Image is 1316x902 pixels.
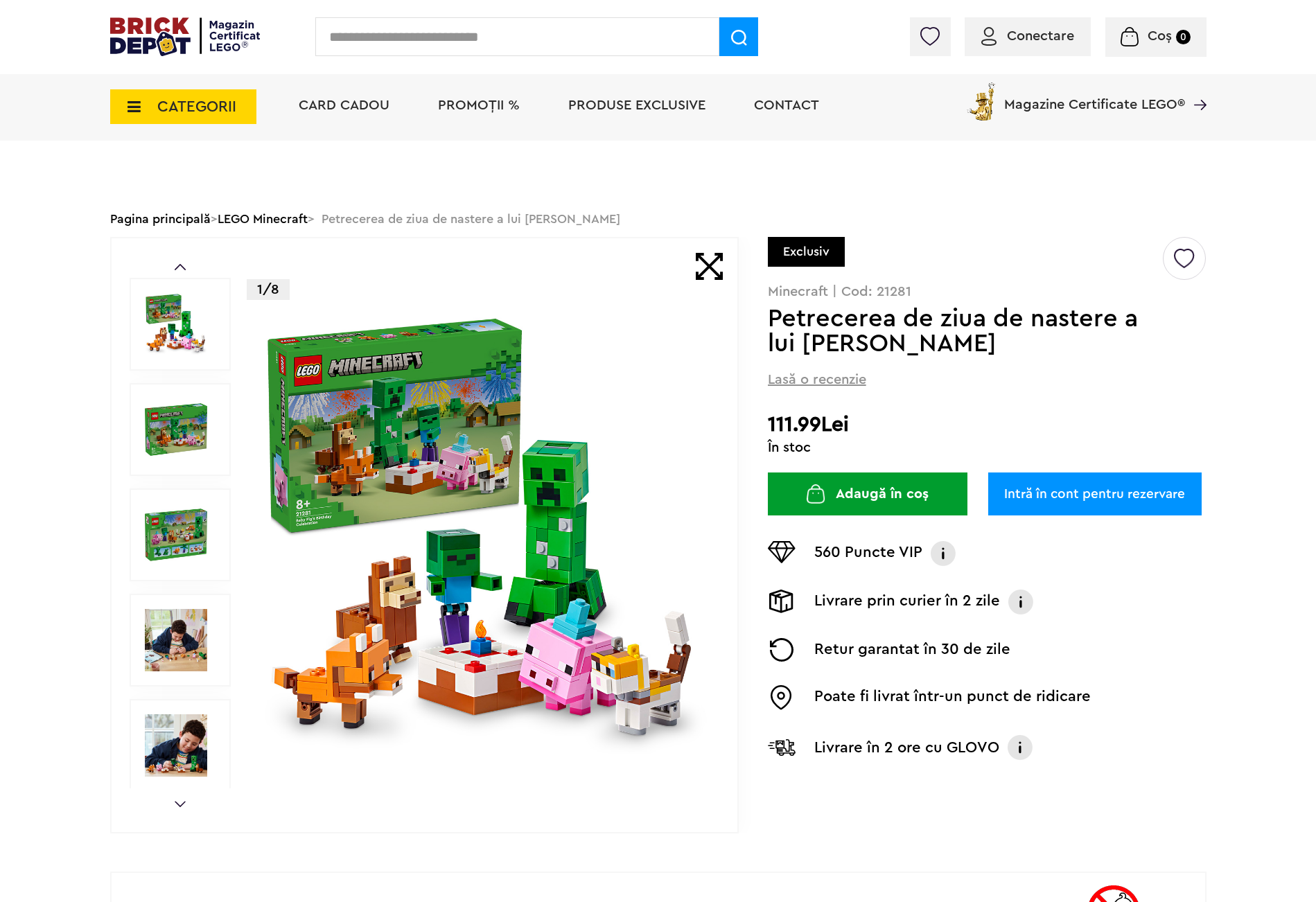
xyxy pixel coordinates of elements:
p: Poate fi livrat într-un punct de ridicare [814,685,1091,710]
img: Puncte VIP [768,541,796,563]
a: Magazine Certificate LEGO® [1185,80,1207,94]
img: Petrecerea de ziua de nastere a lui Purcelus [145,293,207,355]
p: 1/8 [247,279,290,300]
img: Petrecerea de ziua de nastere a lui Purcelus LEGO 21281 [145,504,207,566]
img: Info livrare prin curier [1007,590,1035,614]
img: Petrecerea de ziua de nastere a lui Purcelus [261,312,707,758]
p: Minecraft | Cod: 21281 [768,285,1207,299]
img: LEGO Minecraft Petrecerea de ziua de nastere a lui Purcelus [145,714,207,777]
img: Livrare [768,590,796,613]
span: Conectare [1007,29,1074,43]
div: > > Petrecerea de ziua de nastere a lui [PERSON_NAME] [110,201,1207,237]
span: Magazine Certificate LEGO® [1004,80,1185,112]
div: În stoc [768,441,1207,454]
h1: Petrecerea de ziua de nastere a lui [PERSON_NAME] [768,306,1161,356]
div: Exclusiv [768,237,845,267]
a: Prev [175,264,186,270]
p: Livrare în 2 ore cu GLOVO [814,736,999,759]
a: LEGO Minecraft [218,213,308,225]
span: Lasă o recenzie [768,370,866,389]
img: Livrare Glovo [768,739,796,756]
a: Card Cadou [299,98,389,112]
a: Pagina principală [110,213,211,225]
button: Adaugă în coș [768,472,967,515]
span: Coș [1148,29,1172,43]
a: Produse exclusive [568,98,705,112]
a: Intră în cont pentru rezervare [988,472,1202,515]
img: Info livrare cu GLOVO [1006,734,1034,761]
h2: 111.99Lei [768,412,1207,437]
a: PROMOȚII % [438,98,520,112]
a: Contact [754,98,819,112]
span: CATEGORII [157,99,236,114]
img: Returnare [768,638,796,662]
img: Info VIP [929,541,957,566]
p: Retur garantat în 30 de zile [814,638,1010,662]
img: Easybox [768,685,796,710]
img: Petrecerea de ziua de nastere a lui Purcelus [145,398,207,461]
a: Next [175,801,186,807]
p: Livrare prin curier în 2 zile [814,590,1000,614]
a: Conectare [981,29,1074,43]
img: Seturi Lego Petrecerea de ziua de nastere a lui Purcelus [145,609,207,671]
small: 0 [1176,30,1191,44]
p: 560 Puncte VIP [814,541,922,566]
